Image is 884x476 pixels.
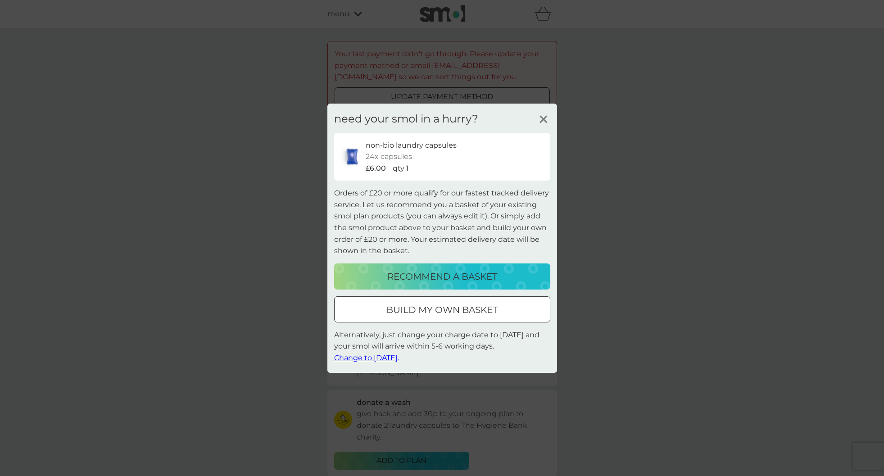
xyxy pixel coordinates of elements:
p: £6.00 [366,163,386,174]
p: Orders of £20 or more qualify for our fastest tracked delivery service. Let us recommend you a ba... [334,187,550,257]
button: recommend a basket [334,263,550,290]
p: non-bio laundry capsules [366,139,457,151]
button: build my own basket [334,296,550,322]
p: build my own basket [386,303,498,317]
p: Alternatively, just change your charge date to [DATE] and your smol will arrive within 5-6 workin... [334,329,550,364]
h3: need your smol in a hurry? [334,112,478,125]
button: Change to [DATE]. [334,352,399,364]
p: 1 [406,163,408,174]
p: 24x capsules [366,151,412,163]
p: qty [393,163,404,174]
p: recommend a basket [387,269,497,284]
span: Change to [DATE]. [334,354,399,362]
